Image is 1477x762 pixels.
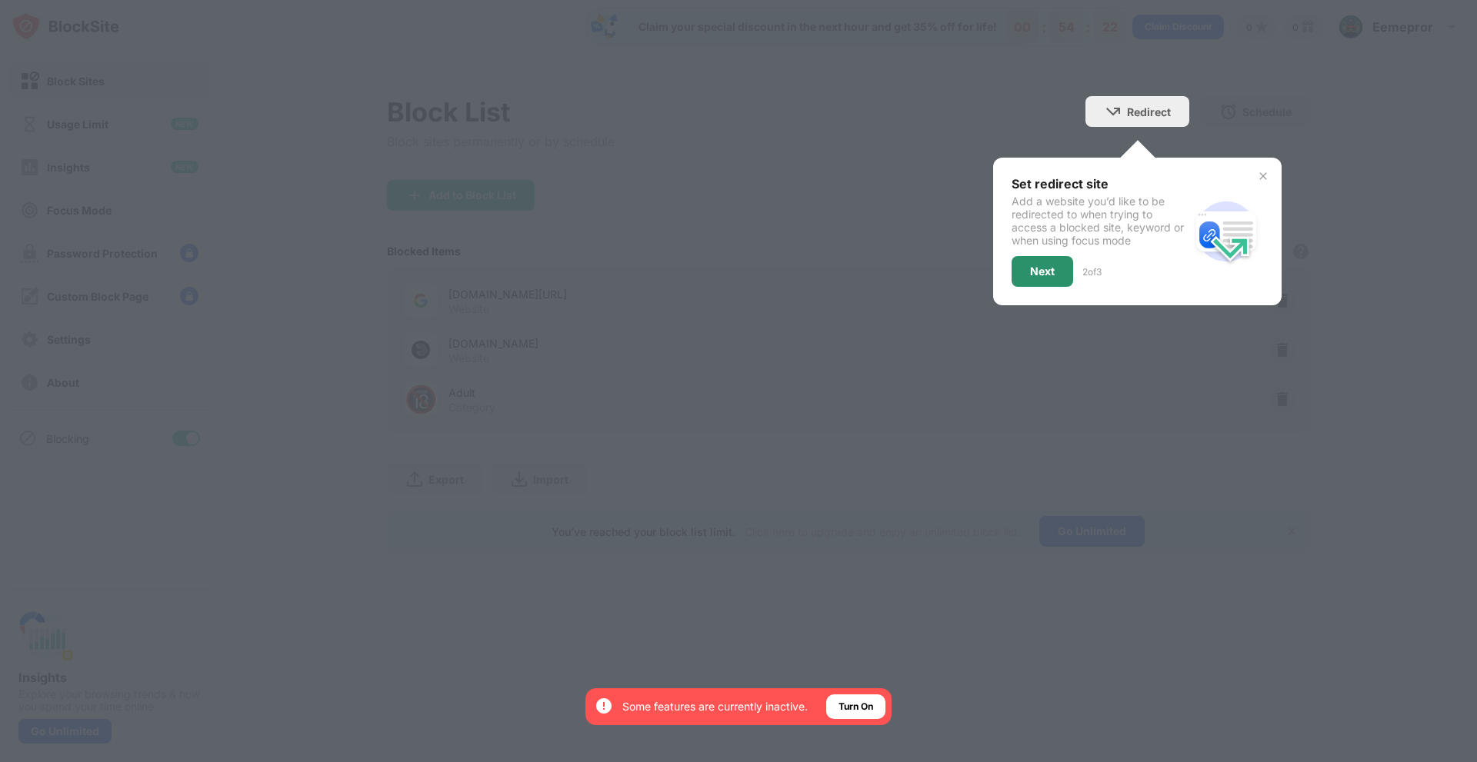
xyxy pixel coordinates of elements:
[595,697,613,715] img: error-circle-white.svg
[1012,176,1189,191] div: Set redirect site
[1030,265,1055,278] div: Next
[839,699,873,714] div: Turn On
[1127,105,1171,118] div: Redirect
[1189,195,1263,268] img: redirect.svg
[1257,170,1269,182] img: x-button.svg
[1012,195,1189,247] div: Add a website you’d like to be redirected to when trying to access a blocked site, keyword or whe...
[1082,266,1102,278] div: 2 of 3
[622,699,808,714] div: Some features are currently inactive.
